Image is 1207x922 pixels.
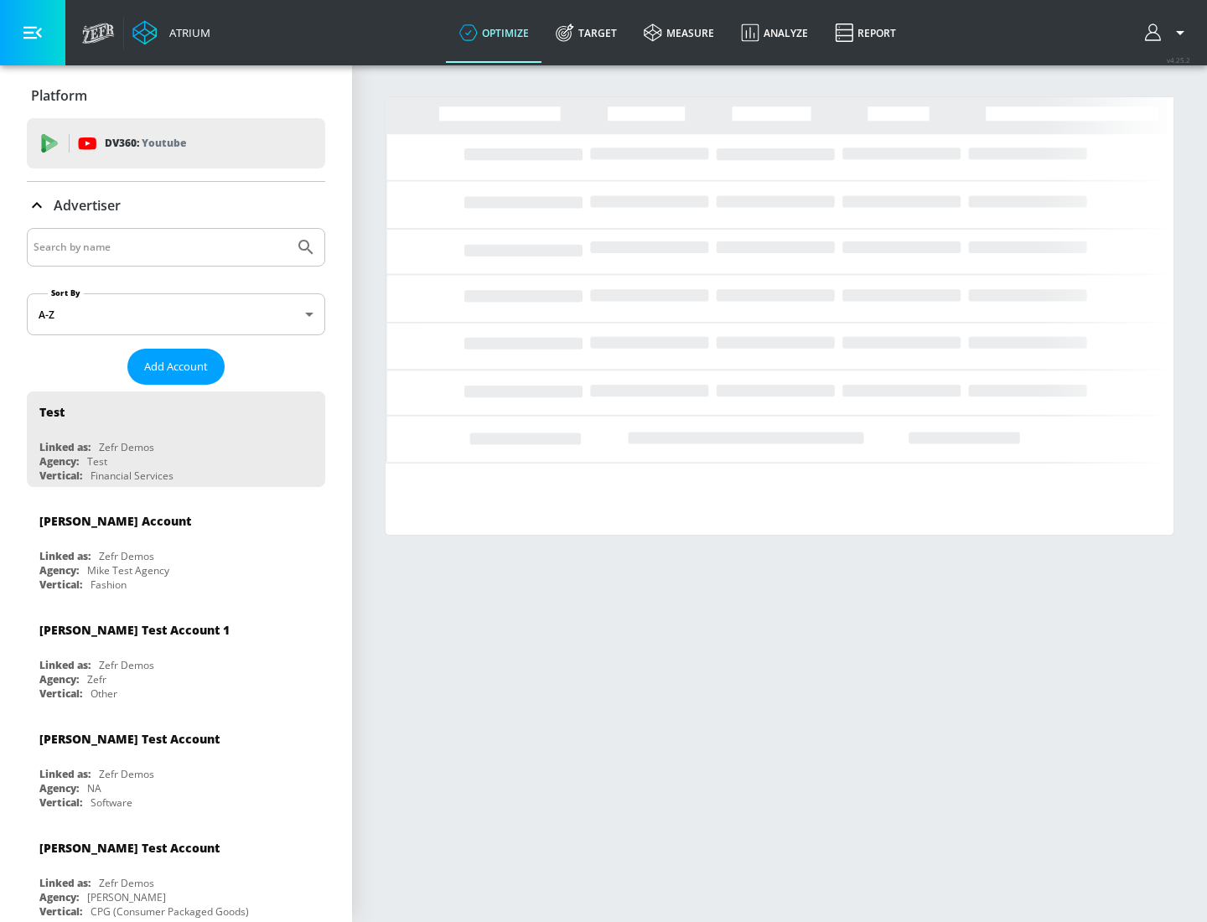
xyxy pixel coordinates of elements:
div: TestLinked as:Zefr DemosAgency:TestVertical:Financial Services [27,391,325,487]
div: [PERSON_NAME] Test Account [39,840,220,856]
div: Zefr Demos [99,767,154,781]
p: Youtube [142,134,186,152]
div: Financial Services [91,469,174,483]
div: Other [91,686,117,701]
div: Vertical: [39,469,82,483]
div: Test [87,454,107,469]
div: [PERSON_NAME] AccountLinked as:Zefr DemosAgency:Mike Test AgencyVertical:Fashion [27,500,325,596]
div: Zefr [87,672,106,686]
p: Platform [31,86,87,105]
a: optimize [446,3,542,63]
div: A-Z [27,293,325,335]
div: Agency: [39,563,79,578]
div: Linked as: [39,876,91,890]
div: Platform [27,72,325,119]
a: Atrium [132,20,210,45]
div: Software [91,795,132,810]
div: Agency: [39,454,79,469]
label: Sort By [48,287,84,298]
div: Test [39,404,65,420]
div: [PERSON_NAME] [87,890,166,904]
div: Mike Test Agency [87,563,169,578]
div: Linked as: [39,767,91,781]
div: Zefr Demos [99,658,154,672]
span: v 4.25.2 [1167,55,1190,65]
div: CPG (Consumer Packaged Goods) [91,904,249,919]
div: Agency: [39,672,79,686]
div: Vertical: [39,795,82,810]
div: [PERSON_NAME] Test Account 1Linked as:Zefr DemosAgency:ZefrVertical:Other [27,609,325,705]
div: Linked as: [39,440,91,454]
div: [PERSON_NAME] Test AccountLinked as:Zefr DemosAgency:NAVertical:Software [27,718,325,814]
div: Zefr Demos [99,876,154,890]
p: Advertiser [54,196,121,215]
div: Linked as: [39,658,91,672]
div: Vertical: [39,686,82,701]
button: Add Account [127,349,225,385]
div: Advertiser [27,182,325,229]
a: Analyze [728,3,821,63]
span: Add Account [144,357,208,376]
div: Agency: [39,781,79,795]
div: Fashion [91,578,127,592]
div: [PERSON_NAME] Account [39,513,191,529]
div: Zefr Demos [99,440,154,454]
a: Target [542,3,630,63]
div: Vertical: [39,904,82,919]
div: Vertical: [39,578,82,592]
a: measure [630,3,728,63]
div: [PERSON_NAME] Test Account 1 [39,622,230,638]
div: Agency: [39,890,79,904]
p: DV360: [105,134,186,153]
div: NA [87,781,101,795]
div: DV360: Youtube [27,118,325,168]
div: Atrium [163,25,210,40]
input: Search by name [34,236,288,258]
div: [PERSON_NAME] Test Account [39,731,220,747]
div: Zefr Demos [99,549,154,563]
a: Report [821,3,909,63]
div: Linked as: [39,549,91,563]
